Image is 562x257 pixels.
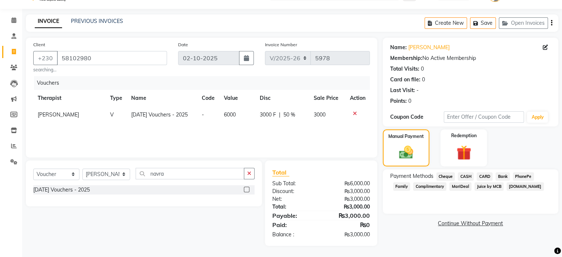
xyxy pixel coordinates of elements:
div: Paid: [267,220,321,229]
span: Payment Methods [390,172,433,180]
div: Discount: [267,187,321,195]
span: 3000 F [260,111,276,119]
div: 0 [421,65,424,73]
span: 6000 [224,111,235,118]
span: 50 % [283,111,295,119]
th: Type [106,90,127,106]
label: Client [33,41,45,48]
span: Cheque [436,172,455,181]
div: ₨3,000.00 [321,195,375,203]
small: searching... [33,67,167,73]
span: Complimentary [413,182,446,191]
a: [PERSON_NAME] [408,44,450,51]
th: Value [219,90,255,106]
div: Card on file: [390,76,420,84]
label: Invoice Number [265,41,297,48]
span: - [202,111,204,118]
div: Balance : [267,231,321,239]
div: Name: [390,44,407,51]
div: ₨3,000.00 [321,211,375,220]
th: Sale Price [309,90,345,106]
div: Membership: [390,54,422,62]
span: CASH [458,172,474,181]
div: ₨3,000.00 [321,231,375,239]
div: Net: [267,195,321,203]
div: 0 [422,76,425,84]
span: | [279,111,280,119]
th: Name [127,90,197,106]
th: Action [345,90,370,106]
a: Continue Without Payment [384,220,557,227]
span: [PERSON_NAME] [38,111,79,118]
th: Therapist [33,90,106,106]
div: 0 [408,97,411,105]
span: Total [272,169,289,176]
div: ₨3,000.00 [321,203,375,211]
div: - [416,87,419,94]
span: [DOMAIN_NAME] [507,182,544,191]
span: MariDeal [449,182,471,191]
th: Disc [255,90,309,106]
label: Date [178,41,188,48]
div: Vouchers [34,76,375,90]
th: Code [197,90,219,106]
div: Sub Total: [267,180,321,187]
button: Save [470,17,496,29]
span: Bank [495,172,510,181]
div: ₨3,000.00 [321,187,375,195]
button: Create New [425,17,467,29]
input: Enter Offer / Coupon Code [444,111,524,123]
div: ₨6,000.00 [321,180,375,187]
button: Open Invoices [499,17,548,29]
label: Redemption [451,132,477,139]
a: PREVIOUS INVOICES [71,18,123,24]
span: 3000 [314,111,326,118]
div: Payable: [267,211,321,220]
div: Coupon Code [390,113,444,121]
img: _gift.svg [452,143,476,162]
div: Points: [390,97,407,105]
div: ₨0 [321,220,375,229]
div: Total: [267,203,321,211]
div: [DATE] Vouchers - 2025 [33,186,90,194]
label: Manual Payment [388,133,424,140]
img: _cash.svg [395,144,418,160]
td: V [106,106,127,123]
span: PhonePe [513,172,534,181]
span: Juice by MCB [474,182,504,191]
button: Apply [527,112,548,123]
div: No Active Membership [390,54,551,62]
div: Last Visit: [390,87,415,94]
button: +230 [33,51,58,65]
a: INVOICE [35,15,62,28]
div: Total Visits: [390,65,419,73]
input: Search [136,168,244,179]
span: [DATE] Vouchers - 2025 [131,111,188,118]
span: CARD [477,172,493,181]
span: Family [393,182,411,191]
input: Search by Name/Mobile/Email/Code [57,51,167,65]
